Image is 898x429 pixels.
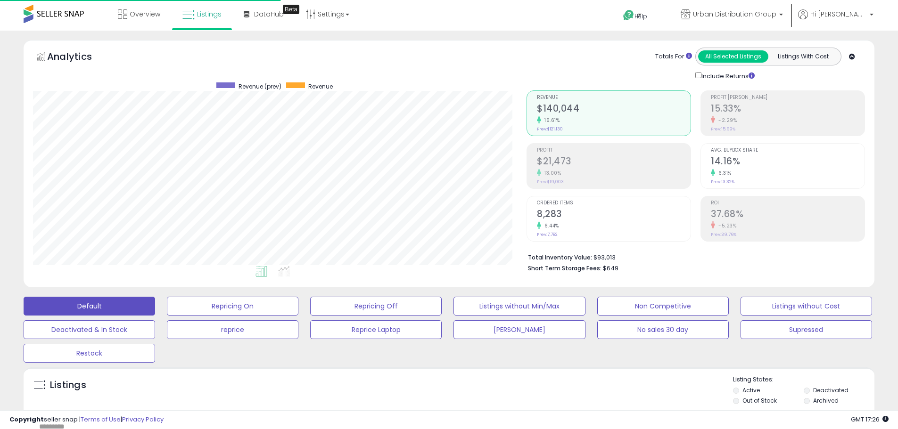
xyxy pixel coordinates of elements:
[81,415,121,424] a: Terms of Use
[768,50,838,63] button: Listings With Cost
[310,320,442,339] button: Reprice Laptop
[597,297,729,316] button: Non Competitive
[310,297,442,316] button: Repricing Off
[813,397,839,405] label: Archived
[541,117,560,124] small: 15.61%
[537,232,558,237] small: Prev: 7,782
[711,95,865,100] span: Profit [PERSON_NAME]
[742,386,760,394] label: Active
[711,103,865,116] h2: 15.33%
[283,5,299,14] div: Tooltip anchor
[254,9,284,19] span: DataHub
[122,415,164,424] a: Privacy Policy
[733,375,874,384] p: Listing States:
[741,320,872,339] button: Supressed
[634,12,647,20] span: Help
[24,344,155,363] button: Restock
[655,52,692,61] div: Totals For
[851,415,889,424] span: 2025-09-12 17:26 GMT
[715,170,732,177] small: 6.31%
[528,253,592,261] b: Total Inventory Value:
[9,415,44,424] strong: Copyright
[453,320,585,339] button: [PERSON_NAME]
[453,297,585,316] button: Listings without Min/Max
[24,320,155,339] button: Deactivated & In Stock
[597,320,729,339] button: No sales 30 day
[47,50,110,65] h5: Analytics
[50,379,86,392] h5: Listings
[711,232,736,237] small: Prev: 39.76%
[308,82,333,90] span: Revenue
[688,70,766,81] div: Include Returns
[742,397,777,405] label: Out of Stock
[711,179,734,185] small: Prev: 13.32%
[603,264,618,273] span: $649
[813,386,849,394] label: Deactivated
[537,103,691,116] h2: $140,044
[741,297,872,316] button: Listings without Cost
[810,9,867,19] span: Hi [PERSON_NAME]
[537,156,691,169] h2: $21,473
[197,9,222,19] span: Listings
[9,415,164,424] div: seller snap | |
[537,209,691,221] h2: 8,283
[167,297,298,316] button: Repricing On
[528,251,858,262] li: $93,013
[711,156,865,169] h2: 14.16%
[167,320,298,339] button: reprice
[537,95,691,100] span: Revenue
[711,148,865,153] span: Avg. Buybox Share
[537,126,563,132] small: Prev: $121,130
[541,222,559,229] small: 6.44%
[623,9,634,21] i: Get Help
[698,50,768,63] button: All Selected Listings
[715,222,736,229] small: -5.23%
[537,179,564,185] small: Prev: $19,003
[715,117,737,124] small: -2.29%
[537,148,691,153] span: Profit
[798,9,873,31] a: Hi [PERSON_NAME]
[711,209,865,221] h2: 37.68%
[711,126,735,132] small: Prev: 15.69%
[528,264,601,272] b: Short Term Storage Fees:
[537,201,691,206] span: Ordered Items
[541,170,561,177] small: 13.00%
[24,297,155,316] button: Default
[711,201,865,206] span: ROI
[693,9,776,19] span: Urban Distribution Group
[239,82,281,90] span: Revenue (prev)
[616,2,666,31] a: Help
[130,9,160,19] span: Overview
